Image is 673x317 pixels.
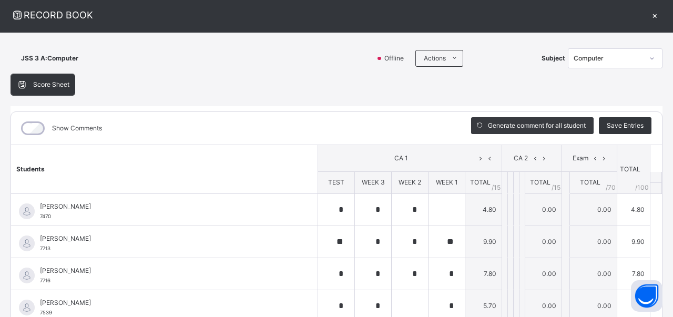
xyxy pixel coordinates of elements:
td: 0.00 [525,226,562,258]
td: 0.00 [525,258,562,290]
img: default.svg [19,268,35,283]
span: Exam [570,154,591,163]
span: 7716 [40,278,50,283]
span: 7713 [40,246,50,251]
span: Subject [542,54,565,63]
td: 9.90 [617,226,650,258]
span: / 70 [606,183,616,192]
span: Generate comment for all student [488,121,586,130]
button: Open asap [631,280,662,312]
img: default.svg [19,236,35,251]
span: Students [16,165,45,173]
th: TOTAL [617,145,650,194]
td: 4.80 [465,193,502,226]
span: JSS 3 A : [21,54,47,63]
span: TEST [328,178,344,186]
span: Computer [47,54,78,63]
div: × [647,8,662,22]
td: 7.80 [465,258,502,290]
span: [PERSON_NAME] [40,266,294,275]
img: default.svg [19,300,35,315]
span: Actions [424,54,446,63]
span: CA 1 [326,154,476,163]
span: 7539 [40,310,52,315]
span: Offline [383,54,410,63]
span: TOTAL [530,178,550,186]
span: Score Sheet [33,80,69,89]
label: Show Comments [52,124,102,133]
td: 7.80 [617,258,650,290]
span: RECORD BOOK [11,8,647,22]
span: WEEK 1 [436,178,458,186]
span: WEEK 3 [362,178,385,186]
td: 4.80 [617,193,650,226]
span: [PERSON_NAME] [40,234,294,243]
span: / 15 [552,183,560,192]
td: 0.00 [569,226,617,258]
span: [PERSON_NAME] [40,202,294,211]
span: CA 2 [510,154,531,163]
td: 0.00 [569,258,617,290]
div: Computer [574,54,643,63]
span: /100 [635,183,649,192]
span: TOTAL [470,178,491,186]
span: WEEK 2 [399,178,421,186]
td: 0.00 [525,193,562,226]
td: 9.90 [465,226,502,258]
span: [PERSON_NAME] [40,298,294,308]
td: 0.00 [569,193,617,226]
span: Save Entries [607,121,644,130]
img: default.svg [19,203,35,219]
span: TOTAL [580,178,600,186]
span: / 15 [492,183,501,192]
span: 7470 [40,213,51,219]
